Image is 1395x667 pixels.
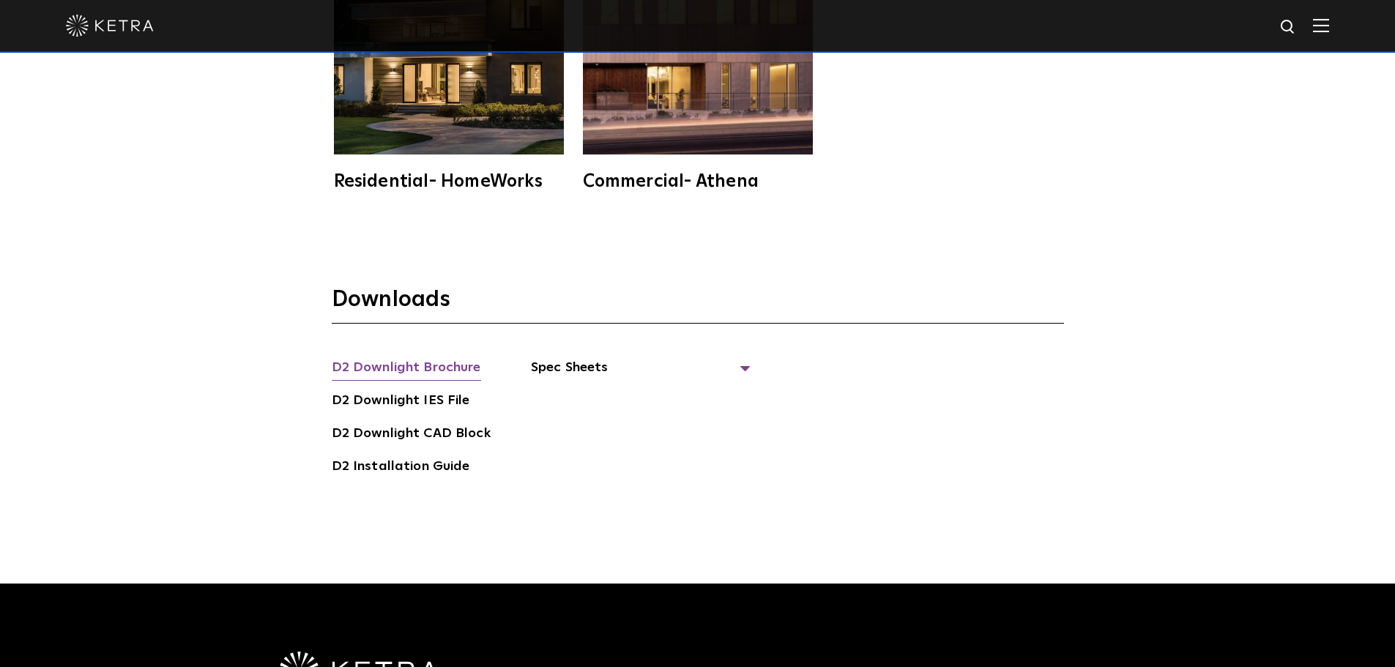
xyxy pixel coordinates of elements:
a: D2 Downlight Brochure [332,357,481,381]
a: D2 Downlight CAD Block [332,423,491,447]
img: search icon [1279,18,1298,37]
img: ketra-logo-2019-white [66,15,154,37]
a: D2 Installation Guide [332,456,470,480]
h3: Downloads [332,286,1064,324]
div: Commercial- Athena [583,173,813,190]
img: Hamburger%20Nav.svg [1313,18,1329,32]
a: D2 Downlight IES File [332,390,470,414]
span: Spec Sheets [531,357,751,390]
div: Residential- HomeWorks [334,173,564,190]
